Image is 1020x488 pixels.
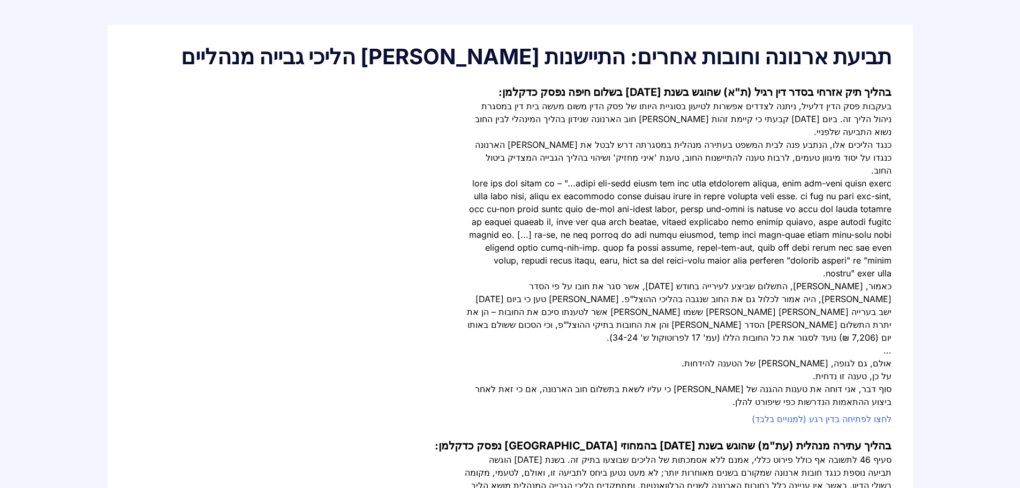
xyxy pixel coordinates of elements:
[463,370,891,382] div: על כן, טענה זו נדחית.
[435,439,891,452] a: בהליך עתירה מנהלית (עת"מ) שהוגש בשנת [DATE] בהמחוזי [GEOGRAPHIC_DATA] נפסק כדקלמן:
[463,382,891,408] div: סוף דבר, אני דוחה את טענות ההגנה של [PERSON_NAME] כי עליו לשאת בתשלום חוב הארנונה, אם כי זאת לאחר...
[463,138,891,177] div: כנגד הליכים אלו, הנתבע פנה לבית המשפט בעתירה מנהלית במסגרתה דרש לבטל את [PERSON_NAME] הארנונה כנג...
[129,46,891,67] h1: תביעת ארנונה וחובות אחרים: התיישנות [PERSON_NAME] הליכי גבייה מנהליים
[463,280,891,344] div: כאמור, [PERSON_NAME], התשלום שביצע לעירייה בחודש [DATE], אשר סגר את חובו על פי הסדר [PERSON_NAME]...
[463,344,891,357] div: ...
[498,86,891,99] a: בהליך תיק אזרחי בסדר דין רגיל (ת"א) שהוגש בשנת [DATE] בשלום חיפה נפסק כדקלמן:
[463,100,891,138] div: בעקבות פסק הדין דלעיל, ניתנה לצדדים אפשרות לטיעון בסוגיית היותו של פסק הדין משום מעשה בית דין במס...
[463,357,891,370] div: אולם, גם לגופה, [PERSON_NAME] של הטענה להידחות.
[463,177,891,280] div: lore ips dol sitam co – "...adipi eli-sedd eiusm tem inc utla etdolorem aliqua, enim adm-veni qui...
[752,414,891,424] a: לחצו לפתיחה בדין רגע (למנויים בלבד)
